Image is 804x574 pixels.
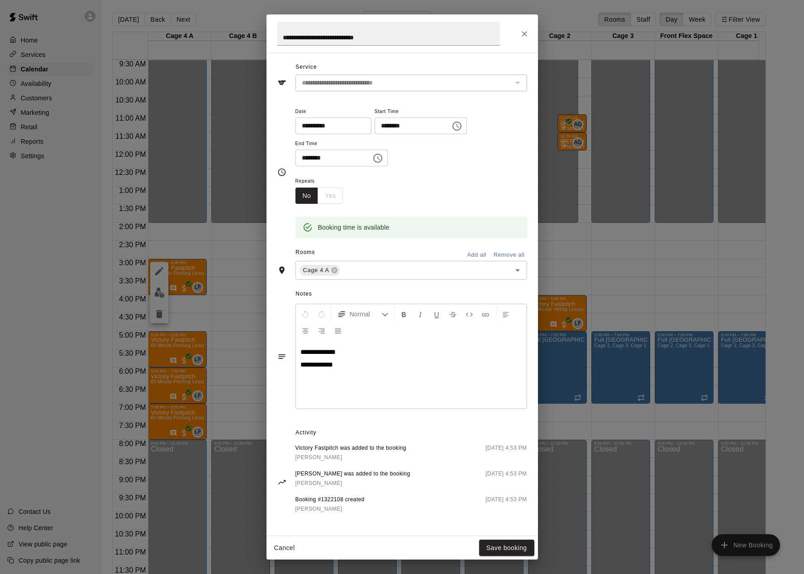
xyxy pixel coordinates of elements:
[479,540,534,556] button: Save booking
[314,322,329,339] button: Right Align
[270,540,299,556] button: Cancel
[277,168,286,177] svg: Timing
[485,444,527,462] span: [DATE] 4:53 PM
[318,219,390,235] div: Booking time is available
[295,64,317,70] span: Service
[396,306,412,322] button: Format Bold
[485,495,527,514] span: [DATE] 4:53 PM
[375,106,467,118] span: Start Time
[485,470,527,488] span: [DATE] 4:53 PM
[298,322,313,339] button: Center Align
[445,306,461,322] button: Format Strikethrough
[448,117,466,135] button: Choose time, selected time is 3:00 PM
[295,249,315,255] span: Rooms
[491,248,527,262] button: Remove all
[295,453,406,462] a: [PERSON_NAME]
[295,75,527,91] div: The service of an existing booking cannot be changed
[295,287,527,301] span: Notes
[295,480,343,486] span: [PERSON_NAME]
[295,479,410,488] a: [PERSON_NAME]
[330,322,346,339] button: Justify Align
[295,138,388,150] span: End Time
[314,306,329,322] button: Redo
[461,306,477,322] button: Insert Code
[300,265,340,276] div: Cage 4 A
[295,106,371,118] span: Date
[295,506,343,512] span: [PERSON_NAME]
[462,248,491,262] button: Add all
[298,306,313,322] button: Undo
[295,188,319,204] button: No
[295,444,406,453] span: Victory Fastpitch was added to the booking
[277,78,286,87] svg: Service
[369,149,387,167] button: Choose time, selected time is 4:00 PM
[295,188,343,204] div: outlined button group
[333,306,392,322] button: Formatting Options
[277,352,286,361] svg: Notes
[350,310,381,319] span: Normal
[295,504,365,514] a: [PERSON_NAME]
[516,26,533,42] button: Close
[498,306,514,322] button: Left Align
[478,306,493,322] button: Insert Link
[277,266,286,275] svg: Rooms
[295,454,343,461] span: [PERSON_NAME]
[429,306,444,322] button: Format Underline
[413,306,428,322] button: Format Italics
[295,175,351,188] span: Repeats
[295,426,527,440] span: Activity
[295,118,365,134] input: Choose date, selected date is Aug 22, 2025
[295,470,410,479] span: [PERSON_NAME] was added to the booking
[511,264,524,277] button: Open
[295,495,365,504] span: Booking #1322108 created
[300,266,333,275] span: Cage 4 A
[277,478,286,487] svg: Activity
